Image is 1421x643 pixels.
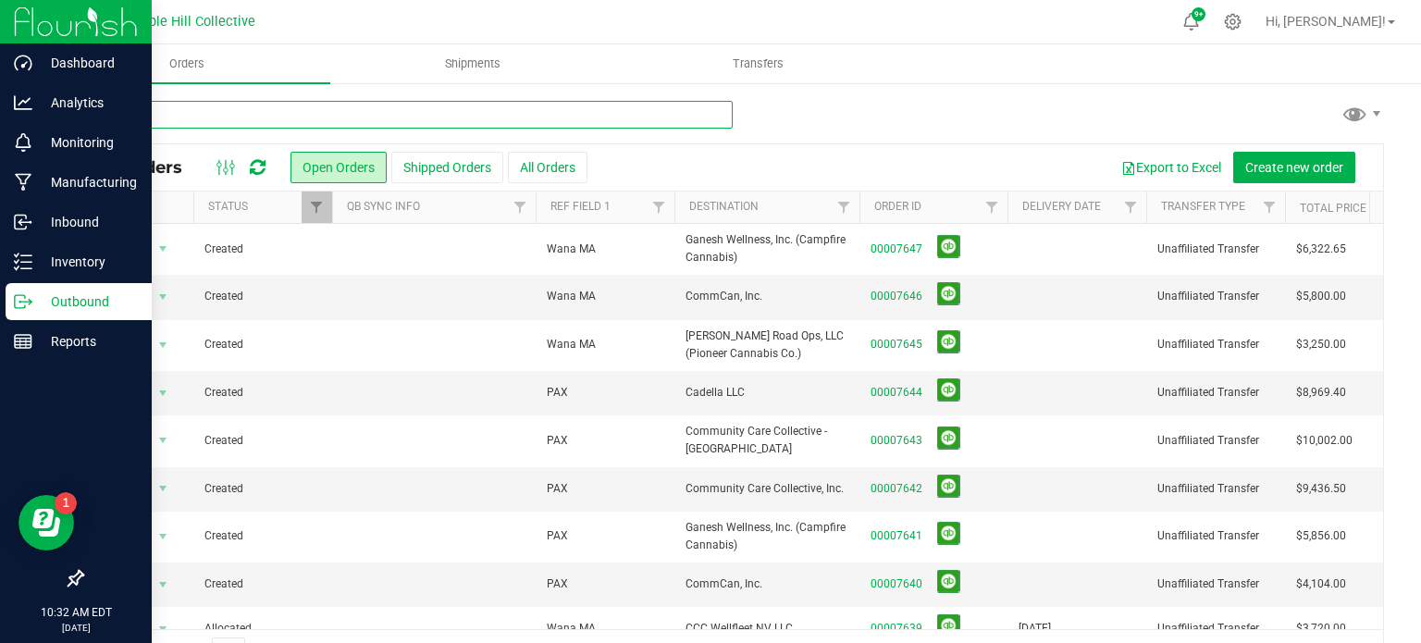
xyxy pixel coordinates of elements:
[1296,336,1346,353] span: $3,250.00
[1157,336,1274,353] span: Unaffiliated Transfer
[204,575,321,593] span: Created
[547,480,568,498] span: PAX
[1157,241,1274,258] span: Unaffiliated Transfer
[1022,200,1101,213] a: Delivery Date
[204,288,321,305] span: Created
[1245,160,1343,175] span: Create new order
[204,432,321,450] span: Created
[871,336,922,353] a: 00007645
[686,519,848,554] span: Ganesh Wellness, Inc. (Campfire Cannabis)
[1296,575,1346,593] span: $4,104.00
[686,480,848,498] span: Community Care Collective, Inc.
[1296,480,1346,498] span: $9,436.50
[204,620,321,637] span: Allocated
[420,56,525,72] span: Shipments
[1109,152,1233,183] button: Export to Excel
[686,328,848,363] span: [PERSON_NAME] Road Ops, LLC (Pioneer Cannabis Co.)
[1157,575,1274,593] span: Unaffiliated Transfer
[8,604,143,621] p: 10:32 AM EDT
[8,621,143,635] p: [DATE]
[347,200,420,213] a: QB Sync Info
[32,251,143,273] p: Inventory
[874,200,921,213] a: Order ID
[1300,202,1366,215] a: Total Price
[1157,527,1274,545] span: Unaffiliated Transfer
[152,572,175,598] span: select
[1266,14,1386,29] span: Hi, [PERSON_NAME]!
[32,171,143,193] p: Manufacturing
[547,336,596,353] span: Wana MA
[391,152,503,183] button: Shipped Orders
[547,527,568,545] span: PAX
[204,336,321,353] span: Created
[1296,432,1353,450] span: $10,002.00
[686,575,848,593] span: CommCan, Inc.
[14,253,32,271] inline-svg: Inventory
[508,152,587,183] button: All Orders
[547,620,596,637] span: Wana MA
[689,200,759,213] a: Destination
[871,288,922,305] a: 00007646
[547,384,568,402] span: PAX
[871,432,922,450] a: 00007643
[204,384,321,402] span: Created
[152,524,175,550] span: select
[871,480,922,498] a: 00007642
[14,93,32,112] inline-svg: Analytics
[44,44,330,83] a: Orders
[330,44,616,83] a: Shipments
[505,192,536,223] a: Filter
[871,575,922,593] a: 00007640
[14,292,32,311] inline-svg: Outbound
[122,14,255,30] span: Temple Hill Collective
[686,620,848,637] span: CCC Wellfleet NV LLC
[1221,13,1244,31] div: Manage settings
[14,54,32,72] inline-svg: Dashboard
[550,200,611,213] a: Ref Field 1
[871,620,922,637] a: 00007639
[32,211,143,233] p: Inbound
[152,616,175,642] span: select
[208,200,248,213] a: Status
[14,213,32,231] inline-svg: Inbound
[1157,384,1274,402] span: Unaffiliated Transfer
[1296,527,1346,545] span: $5,856.00
[708,56,809,72] span: Transfers
[152,476,175,501] span: select
[1019,620,1051,637] span: [DATE]
[547,432,568,450] span: PAX
[14,173,32,192] inline-svg: Manufacturing
[615,44,901,83] a: Transfers
[81,101,733,129] input: Search Order ID, Destination, Customer PO...
[32,291,143,313] p: Outbound
[32,52,143,74] p: Dashboard
[152,427,175,453] span: select
[204,527,321,545] span: Created
[32,330,143,352] p: Reports
[644,192,674,223] a: Filter
[686,384,848,402] span: Cadella LLC
[290,152,387,183] button: Open Orders
[871,384,922,402] a: 00007644
[14,332,32,351] inline-svg: Reports
[32,92,143,114] p: Analytics
[55,492,77,514] iframe: Resource center unread badge
[152,380,175,406] span: select
[1116,192,1146,223] a: Filter
[1157,620,1274,637] span: Unaffiliated Transfer
[1194,11,1203,19] span: 9+
[204,241,321,258] span: Created
[1296,384,1346,402] span: $8,969.40
[1296,620,1346,637] span: $3,720.00
[547,288,596,305] span: Wana MA
[204,480,321,498] span: Created
[686,231,848,266] span: Ganesh Wellness, Inc. (Campfire Cannabis)
[977,192,1007,223] a: Filter
[144,56,229,72] span: Orders
[1296,288,1346,305] span: $5,800.00
[547,575,568,593] span: PAX
[1296,241,1346,258] span: $6,322.65
[871,241,922,258] a: 00007647
[1254,192,1285,223] a: Filter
